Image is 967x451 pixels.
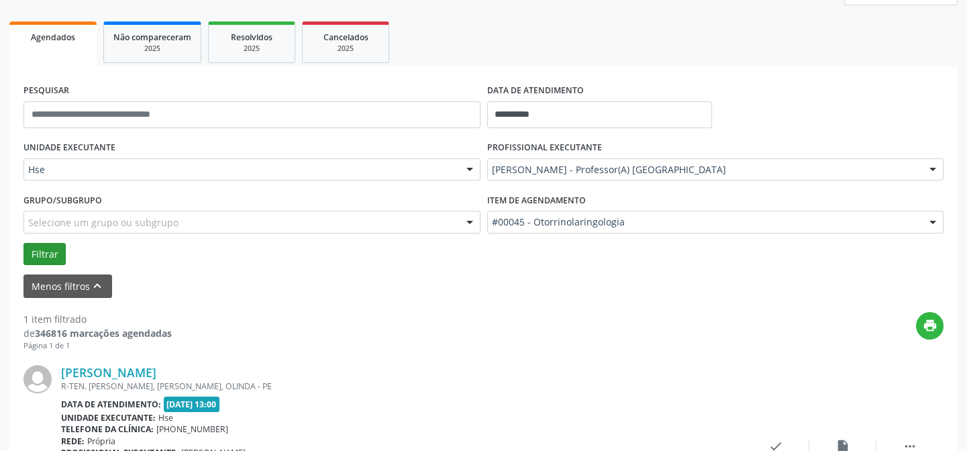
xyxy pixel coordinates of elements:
span: [PHONE_NUMBER] [156,423,228,435]
span: Não compareceram [113,32,191,43]
div: R-TEN. [PERSON_NAME], [PERSON_NAME], OLINDA - PE [61,381,742,392]
b: Data de atendimento: [61,399,161,410]
img: img [23,365,52,393]
i: keyboard_arrow_up [90,279,105,293]
span: #00045 - Otorrinolaringologia [492,215,917,229]
div: 2025 [312,44,379,54]
span: [PERSON_NAME] - Professor(A) [GEOGRAPHIC_DATA] [492,163,917,177]
span: [DATE] 13:00 [164,397,220,412]
a: [PERSON_NAME] [61,365,156,380]
span: Selecione um grupo ou subgrupo [28,215,179,230]
span: Hse [28,163,453,177]
span: Cancelados [323,32,368,43]
label: UNIDADE EXECUTANTE [23,138,115,158]
i: print [923,318,937,333]
strong: 346816 marcações agendadas [35,327,172,340]
span: Própria [87,436,115,447]
div: 1 item filtrado [23,312,172,326]
div: de [23,326,172,340]
span: Hse [158,412,173,423]
b: Unidade executante: [61,412,156,423]
label: PESQUISAR [23,81,69,101]
b: Telefone da clínica: [61,423,154,435]
div: 2025 [113,44,191,54]
label: Grupo/Subgrupo [23,190,102,211]
label: DATA DE ATENDIMENTO [487,81,584,101]
label: PROFISSIONAL EXECUTANTE [487,138,602,158]
button: print [916,312,944,340]
span: Agendados [31,32,75,43]
label: Item de agendamento [487,190,586,211]
button: Filtrar [23,243,66,266]
button: Menos filtroskeyboard_arrow_up [23,274,112,298]
div: Página 1 de 1 [23,340,172,352]
div: 2025 [218,44,285,54]
span: Resolvidos [231,32,272,43]
b: Rede: [61,436,85,447]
